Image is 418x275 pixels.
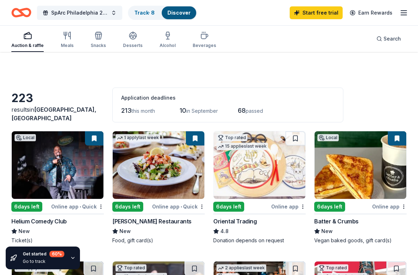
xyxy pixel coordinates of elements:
[80,204,81,210] span: •
[11,43,44,48] div: Auction & raffle
[160,43,176,48] div: Alcohol
[314,217,359,226] div: Batter & Crumbs
[384,35,401,43] span: Search
[290,6,343,19] a: Start free trial
[181,204,182,210] span: •
[113,131,204,199] img: Image for Cameron Mitchell Restaurants
[238,107,246,114] span: 68
[11,217,67,226] div: Helium Comedy Club
[91,28,106,52] button: Snacks
[112,217,192,226] div: [PERSON_NAME] Restaurants
[119,227,131,236] span: New
[12,131,103,199] img: Image for Helium Comedy Club
[317,264,348,271] div: Top rated
[11,28,44,52] button: Auction & raffle
[167,10,191,16] a: Discover
[116,134,160,142] div: 1 apply last week
[345,6,397,19] a: Earn Rewards
[160,28,176,52] button: Alcohol
[11,4,31,21] a: Home
[123,43,143,48] div: Desserts
[371,32,407,46] button: Search
[132,108,155,114] span: this month
[246,108,263,114] span: passed
[321,227,333,236] span: New
[213,131,306,244] a: Image for Oriental TradingTop rated15 applieslast week6days leftOnline appOriental Trading4.8Dona...
[213,237,306,244] div: Donation depends on request
[61,43,74,48] div: Meals
[372,202,407,211] div: Online app
[123,28,143,52] button: Desserts
[315,131,406,199] img: Image for Batter & Crumbs
[11,105,104,122] div: results
[213,217,257,226] div: Oriental Trading
[314,202,345,212] div: 6 days left
[23,251,64,257] div: Get started
[216,134,247,141] div: Top rated
[11,91,104,105] div: 223
[37,6,122,20] button: SpArc Philadelphia 21st Annual Golf Outing
[11,131,104,244] a: Image for Helium Comedy ClubLocal6days leftOnline app•QuickHelium Comedy ClubNewTicket(s)
[11,106,96,122] span: in
[61,28,74,52] button: Meals
[49,251,64,257] div: 60 %
[220,227,229,236] span: 4.8
[179,107,186,114] span: 10
[152,202,205,211] div: Online app Quick
[314,131,407,244] a: Image for Batter & CrumbsLocal6days leftOnline appBatter & CrumbsNewVegan baked goods, gift card(s)
[112,202,143,212] div: 6 days left
[23,259,64,264] div: Go to track
[112,131,205,244] a: Image for Cameron Mitchell Restaurants1 applylast week6days leftOnline app•Quick[PERSON_NAME] Res...
[51,9,108,17] span: SpArc Philadelphia 21st Annual Golf Outing
[112,237,205,244] div: Food, gift card(s)
[213,202,244,212] div: 6 days left
[193,43,216,48] div: Beverages
[214,131,305,199] img: Image for Oriental Trading
[121,107,132,114] span: 213
[193,28,216,52] button: Beverages
[216,143,268,150] div: 15 applies last week
[116,264,146,271] div: Top rated
[216,264,266,272] div: 2 applies last week
[271,202,306,211] div: Online app
[11,237,104,244] div: Ticket(s)
[11,202,42,212] div: 6 days left
[18,227,30,236] span: New
[91,43,106,48] div: Snacks
[51,202,104,211] div: Online app Quick
[15,134,36,141] div: Local
[317,134,339,141] div: Local
[11,106,96,122] span: [GEOGRAPHIC_DATA], [GEOGRAPHIC_DATA]
[128,6,197,20] button: Track· 8Discover
[121,94,334,102] div: Application deadlines
[186,108,218,114] span: in September
[314,237,407,244] div: Vegan baked goods, gift card(s)
[134,10,155,16] a: Track· 8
